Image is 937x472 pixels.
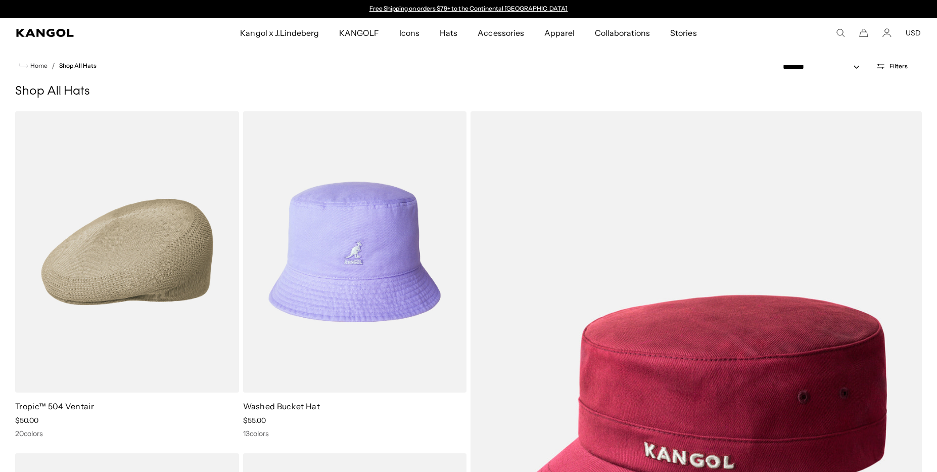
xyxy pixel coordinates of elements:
[478,18,524,48] span: Accessories
[389,18,430,48] a: Icons
[48,60,55,72] li: /
[859,28,868,37] button: Cart
[906,28,921,37] button: USD
[240,18,319,48] span: Kangol x J.Lindeberg
[28,62,48,69] span: Home
[882,28,892,37] a: Account
[16,29,159,37] a: Kangol
[19,61,48,70] a: Home
[329,18,389,48] a: KANGOLF
[779,62,870,72] select: Sort by: Featured
[243,416,266,425] span: $55.00
[870,62,914,71] button: Open filters
[243,111,467,393] img: Washed Bucket Hat
[660,18,707,48] a: Stories
[243,401,320,411] a: Washed Bucket Hat
[585,18,660,48] a: Collaborations
[59,62,97,69] a: Shop All Hats
[399,18,419,48] span: Icons
[15,429,239,438] div: 20 colors
[430,18,467,48] a: Hats
[889,63,908,70] span: Filters
[15,84,922,99] h1: Shop All Hats
[534,18,585,48] a: Apparel
[544,18,575,48] span: Apparel
[339,18,379,48] span: KANGOLF
[15,416,38,425] span: $50.00
[15,401,94,411] a: Tropic™ 504 Ventair
[369,5,568,12] a: Free Shipping on orders $79+ to the Continental [GEOGRAPHIC_DATA]
[243,429,467,438] div: 13 colors
[364,5,573,13] div: Announcement
[440,18,457,48] span: Hats
[670,18,696,48] span: Stories
[364,5,573,13] div: 1 of 2
[836,28,845,37] summary: Search here
[467,18,534,48] a: Accessories
[364,5,573,13] slideshow-component: Announcement bar
[595,18,650,48] span: Collaborations
[15,111,239,393] img: Tropic™ 504 Ventair
[230,18,329,48] a: Kangol x J.Lindeberg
